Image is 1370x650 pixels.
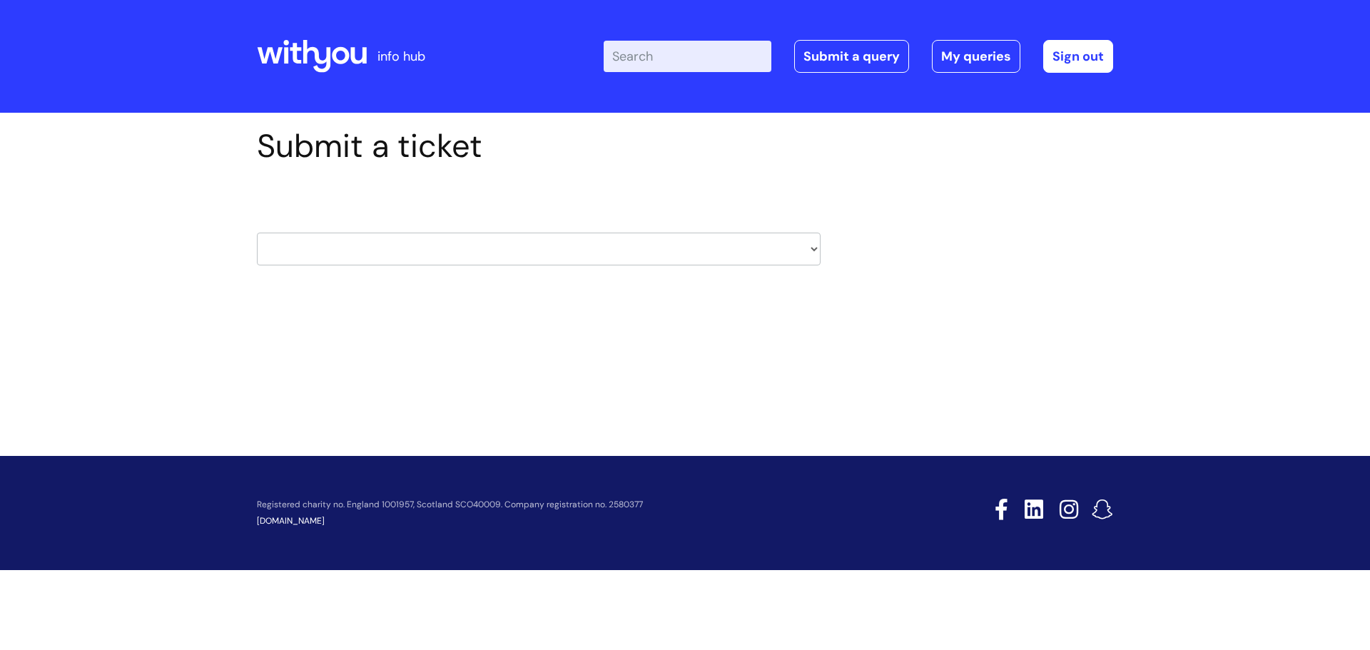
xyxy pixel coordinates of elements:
[604,41,771,72] input: Search
[377,45,425,68] p: info hub
[1043,40,1113,73] a: Sign out
[257,515,325,527] a: [DOMAIN_NAME]
[794,40,909,73] a: Submit a query
[604,40,1113,73] div: | -
[257,127,821,166] h1: Submit a ticket
[257,500,893,509] p: Registered charity no. England 1001957, Scotland SCO40009. Company registration no. 2580377
[932,40,1020,73] a: My queries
